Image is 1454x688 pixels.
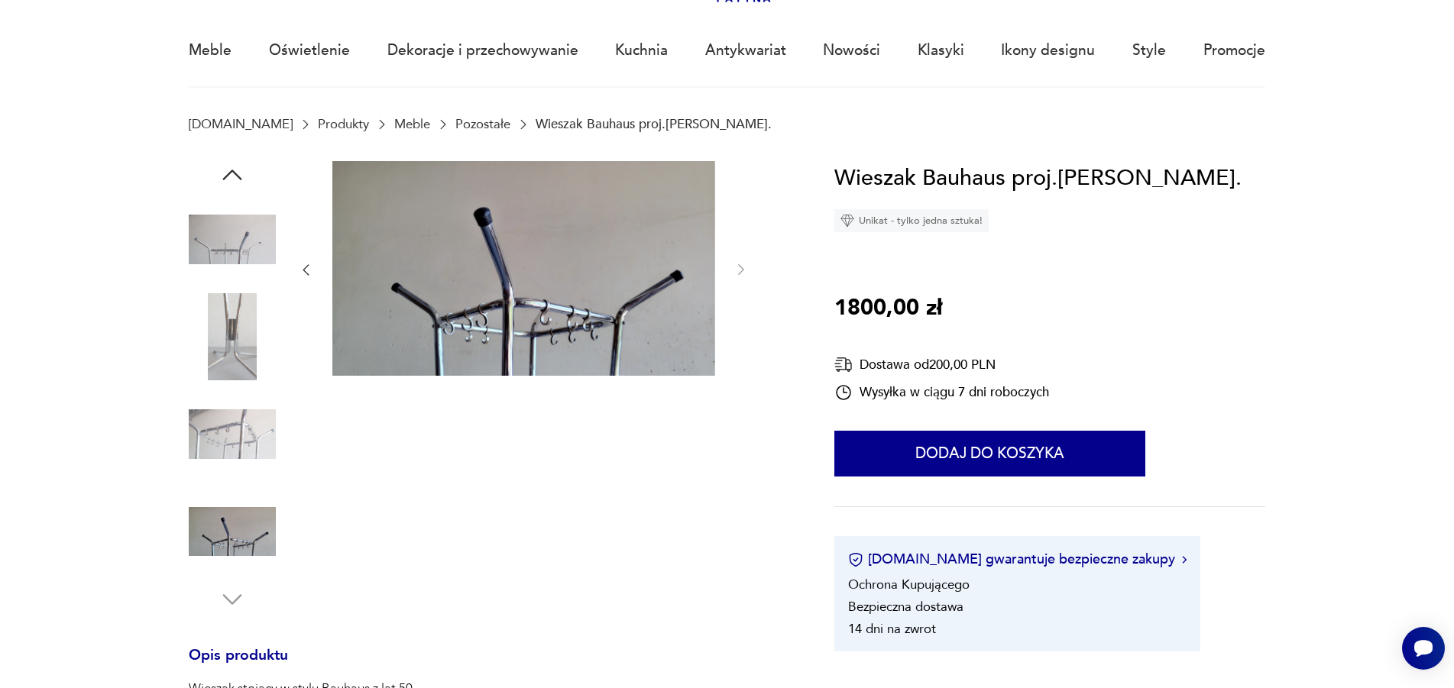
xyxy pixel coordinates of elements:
a: Meble [394,117,430,131]
a: Ikony designu [1001,15,1095,86]
div: Unikat - tylko jedna sztuka! [834,209,989,232]
a: Antykwariat [705,15,786,86]
button: [DOMAIN_NAME] gwarantuje bezpieczne zakupy [848,550,1187,569]
li: 14 dni na zwrot [848,620,936,638]
a: Klasyki [918,15,964,86]
a: Dekoracje i przechowywanie [387,15,578,86]
img: Zdjęcie produktu Wieszak Bauhaus proj.Willy Van der Meeren. [189,293,276,380]
img: Ikona strzałki w prawo [1182,556,1187,564]
a: Kuchnia [615,15,668,86]
a: Nowości [823,15,880,86]
img: Ikona dostawy [834,355,853,374]
a: Produkty [318,117,369,131]
a: Meble [189,15,232,86]
img: Zdjęcie produktu Wieszak Bauhaus proj.Willy Van der Meeren. [189,391,276,478]
p: Wieszak Bauhaus proj.[PERSON_NAME]. [536,117,772,131]
button: Dodaj do koszyka [834,431,1145,476]
img: Zdjęcie produktu Wieszak Bauhaus proj.Willy Van der Meeren. [189,196,276,283]
a: Style [1132,15,1166,86]
h1: Wieszak Bauhaus proj.[PERSON_NAME]. [834,161,1242,196]
a: Pozostałe [455,117,510,131]
h3: Opis produktu [189,650,790,680]
a: Promocje [1203,15,1265,86]
div: Dostawa od 200,00 PLN [834,355,1049,374]
a: [DOMAIN_NAME] [189,117,293,131]
img: Ikona diamentu [840,214,854,228]
a: Oświetlenie [269,15,350,86]
img: Zdjęcie produktu Wieszak Bauhaus proj.Willy Van der Meeren. [332,161,715,376]
li: Bezpieczna dostawa [848,598,963,615]
p: 1800,00 zł [834,291,942,326]
img: Zdjęcie produktu Wieszak Bauhaus proj.Willy Van der Meeren. [189,488,276,575]
div: Wysyłka w ciągu 7 dni roboczych [834,383,1049,402]
img: Ikona certyfikatu [848,552,863,567]
li: Ochrona Kupującego [848,576,970,593]
iframe: Smartsupp widget button [1402,627,1445,670]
